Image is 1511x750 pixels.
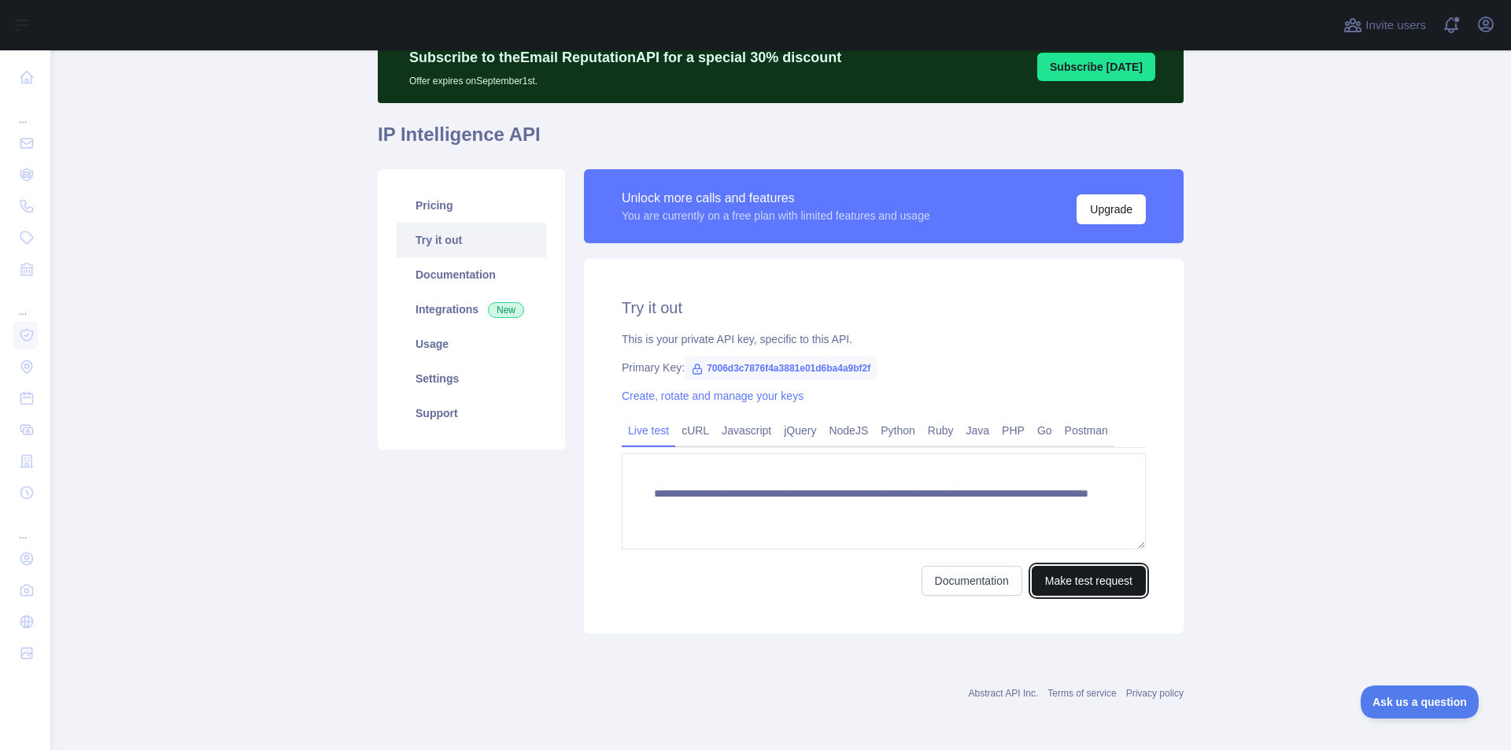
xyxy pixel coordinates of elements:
a: Pricing [397,188,546,223]
button: Invite users [1340,13,1429,38]
a: Try it out [397,223,546,257]
a: Documentation [922,566,1022,596]
div: Primary Key: [622,360,1146,375]
p: Subscribe to the Email Reputation API for a special 30 % discount [409,46,841,68]
a: Create, rotate and manage your keys [622,390,804,402]
a: Java [960,418,996,443]
iframe: Toggle Customer Support [1361,685,1480,719]
h1: IP Intelligence API [378,122,1184,160]
span: Invite users [1365,17,1426,35]
a: Postman [1058,418,1114,443]
button: Make test request [1032,566,1146,596]
p: Offer expires on September 1st. [409,68,841,87]
a: NodeJS [822,418,874,443]
a: Usage [397,327,546,361]
a: Documentation [397,257,546,292]
a: Privacy policy [1126,688,1184,699]
a: Settings [397,361,546,396]
a: Abstract API Inc. [969,688,1039,699]
div: This is your private API key, specific to this API. [622,331,1146,347]
div: You are currently on a free plan with limited features and usage [622,208,930,224]
span: New [488,302,524,318]
a: jQuery [778,418,822,443]
div: ... [13,94,38,126]
a: Ruby [922,418,960,443]
a: Support [397,396,546,430]
button: Subscribe [DATE] [1037,53,1155,81]
a: Integrations New [397,292,546,327]
a: PHP [996,418,1031,443]
a: Live test [622,418,675,443]
a: Python [874,418,922,443]
a: Go [1031,418,1058,443]
a: Javascript [715,418,778,443]
div: Unlock more calls and features [622,189,930,208]
h2: Try it out [622,297,1146,319]
div: ... [13,286,38,318]
a: Terms of service [1047,688,1116,699]
div: ... [13,510,38,541]
span: 7006d3c7876f4a3881e01d6ba4a9bf2f [685,357,877,380]
a: cURL [675,418,715,443]
button: Upgrade [1077,194,1146,224]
